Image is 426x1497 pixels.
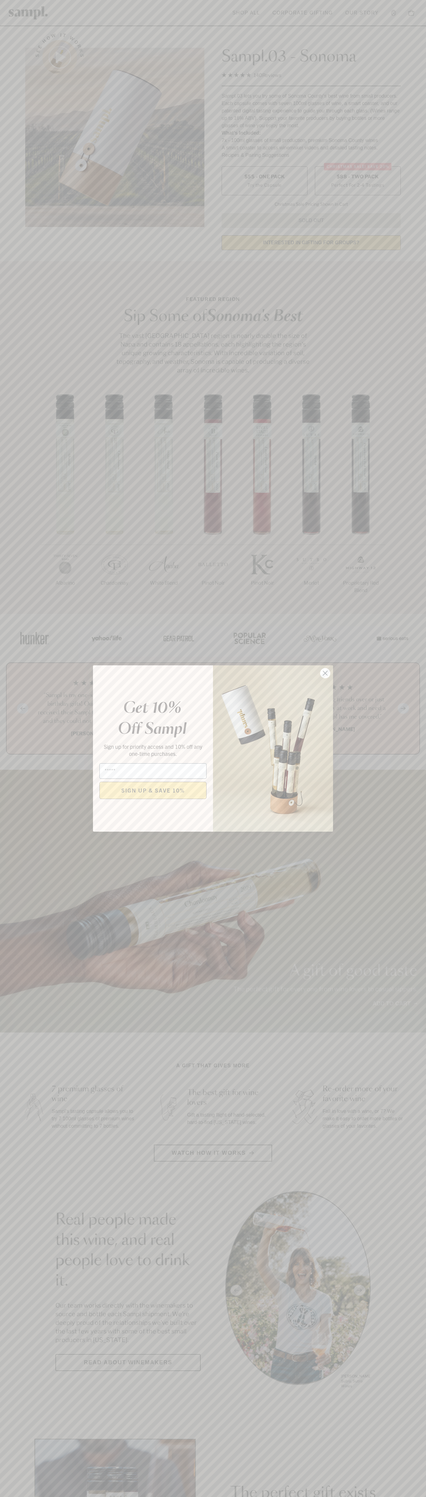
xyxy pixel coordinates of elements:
span: Sign up for priority access and 10% off any one-time purchases. [104,743,202,757]
img: 96933287-25a1-481a-a6d8-4dd623390dc6.png [213,665,333,832]
input: Email [99,763,207,779]
em: Get 10% Off Sampl [118,701,187,737]
button: SIGN UP & SAVE 10% [99,782,207,799]
button: Close dialog [320,668,331,679]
